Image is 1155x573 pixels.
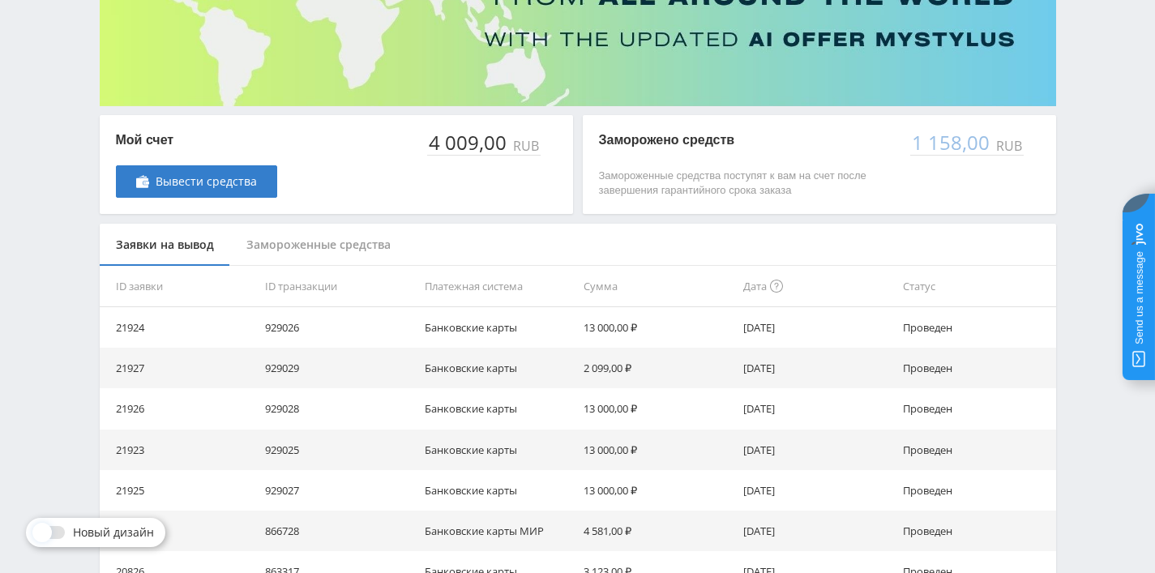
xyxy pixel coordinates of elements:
[100,266,259,307] th: ID заявки
[896,511,1056,551] td: Проведен
[418,266,578,307] th: Платежная система
[259,470,418,511] td: 929027
[896,266,1056,307] th: Статус
[259,388,418,429] td: 929028
[737,430,896,470] td: [DATE]
[737,511,896,551] td: [DATE]
[910,131,993,154] div: 1 158,00
[510,139,541,153] div: RUB
[599,169,894,198] p: Замороженные средства поступят к вам на счет после завершения гарантийного срока заказа
[259,511,418,551] td: 866728
[993,139,1024,153] div: RUB
[116,165,277,198] a: Вывести средства
[230,224,407,267] div: Замороженные средства
[100,430,259,470] td: 21923
[418,470,578,511] td: Банковские карты
[100,307,259,348] td: 21924
[100,470,259,511] td: 21925
[259,307,418,348] td: 929026
[577,266,737,307] th: Сумма
[418,388,578,429] td: Банковские карты
[418,511,578,551] td: Банковские карты МИР
[259,430,418,470] td: 929025
[737,348,896,388] td: [DATE]
[737,388,896,429] td: [DATE]
[577,388,737,429] td: 13 000,00 ₽
[737,307,896,348] td: [DATE]
[418,307,578,348] td: Банковские карты
[418,348,578,388] td: Банковские карты
[577,430,737,470] td: 13 000,00 ₽
[896,470,1056,511] td: Проведен
[116,131,277,149] p: Мой счет
[577,348,737,388] td: 2 099,00 ₽
[896,388,1056,429] td: Проведен
[427,131,510,154] div: 4 009,00
[156,175,257,188] span: Вывести средства
[577,511,737,551] td: 4 581,00 ₽
[259,348,418,388] td: 929029
[259,266,418,307] th: ID транзакции
[896,348,1056,388] td: Проведен
[577,470,737,511] td: 13 000,00 ₽
[418,430,578,470] td: Банковские карты
[577,307,737,348] td: 13 000,00 ₽
[100,388,259,429] td: 21926
[599,131,894,149] p: Заморожено средств
[100,224,230,267] div: Заявки на вывод
[737,470,896,511] td: [DATE]
[100,348,259,388] td: 21927
[896,430,1056,470] td: Проведен
[896,307,1056,348] td: Проведен
[73,526,154,539] span: Новый дизайн
[100,511,259,551] td: 20866
[737,266,896,307] th: Дата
